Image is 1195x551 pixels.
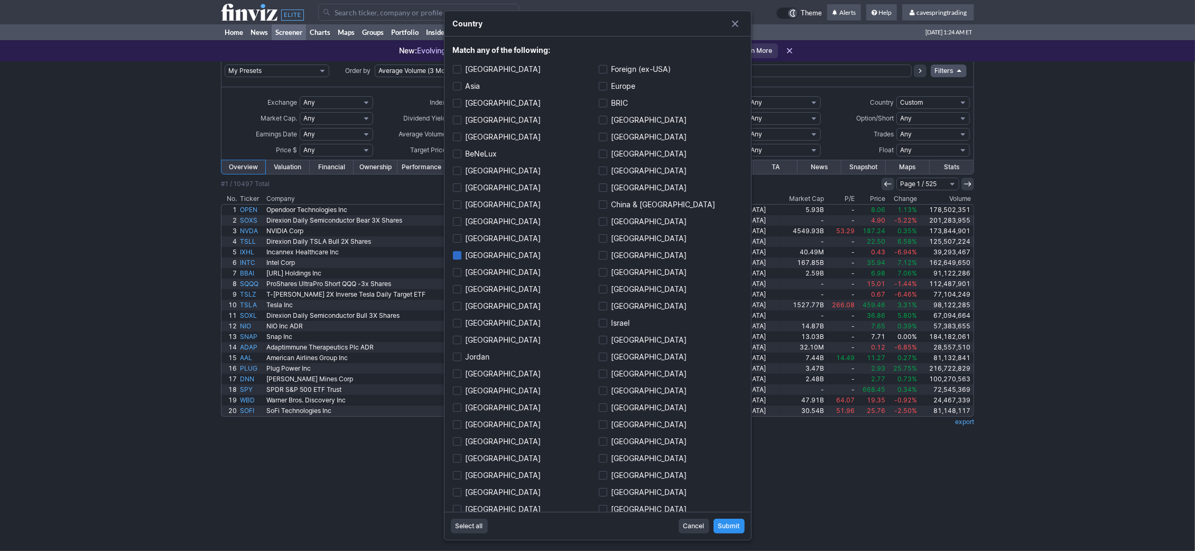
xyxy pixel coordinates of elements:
label: [GEOGRAPHIC_DATA] [453,485,597,500]
input: [GEOGRAPHIC_DATA] [453,403,461,412]
label: [GEOGRAPHIC_DATA] [453,434,597,449]
input: [GEOGRAPHIC_DATA] [453,133,461,141]
label: [GEOGRAPHIC_DATA] [599,366,743,381]
label: [GEOGRAPHIC_DATA] [453,62,597,77]
label: [GEOGRAPHIC_DATA] [453,366,597,381]
input: [GEOGRAPHIC_DATA] [453,471,461,480]
input: Foreign (ex-USA) [599,65,607,74]
label: [GEOGRAPHIC_DATA] [599,451,743,466]
input: [GEOGRAPHIC_DATA] [599,217,607,226]
input: [GEOGRAPHIC_DATA] [599,302,607,310]
h4: Country [453,19,483,29]
label: [GEOGRAPHIC_DATA] [599,383,743,398]
label: [GEOGRAPHIC_DATA] [599,146,743,161]
label: [GEOGRAPHIC_DATA] [453,299,597,314]
input: Israel [599,319,607,327]
input: [GEOGRAPHIC_DATA] [599,370,607,378]
label: Europe [599,79,743,94]
input: [GEOGRAPHIC_DATA] [453,99,461,107]
label: [GEOGRAPHIC_DATA] [453,214,597,229]
input: [GEOGRAPHIC_DATA] [453,65,461,74]
label: [GEOGRAPHIC_DATA] [453,383,597,398]
label: [GEOGRAPHIC_DATA] [453,451,597,466]
input: [GEOGRAPHIC_DATA] [599,420,607,429]
input: China & [GEOGRAPHIC_DATA] [599,200,607,209]
input: [GEOGRAPHIC_DATA] [599,471,607,480]
input: [GEOGRAPHIC_DATA] [453,420,461,429]
label: [GEOGRAPHIC_DATA] [599,248,743,263]
input: [GEOGRAPHIC_DATA] [453,488,461,497]
input: [GEOGRAPHIC_DATA] [599,505,607,513]
label: [GEOGRAPHIC_DATA] [599,282,743,297]
input: [GEOGRAPHIC_DATA] [599,454,607,463]
label: [GEOGRAPHIC_DATA] [453,248,597,263]
label: [GEOGRAPHIC_DATA] [599,231,743,246]
input: [GEOGRAPHIC_DATA] [453,167,461,175]
label: [GEOGRAPHIC_DATA] [453,282,597,297]
label: [GEOGRAPHIC_DATA] [453,468,597,483]
input: [GEOGRAPHIC_DATA] [599,387,607,395]
input: [GEOGRAPHIC_DATA] [599,133,607,141]
label: [GEOGRAPHIC_DATA] [599,180,743,195]
button: Cancel [679,519,709,534]
h5: Match any of the following: [453,45,743,56]
input: [GEOGRAPHIC_DATA] [453,200,461,209]
input: [GEOGRAPHIC_DATA] [599,403,607,412]
label: [GEOGRAPHIC_DATA] [599,468,743,483]
input: Asia [453,82,461,90]
input: [GEOGRAPHIC_DATA] [453,251,461,260]
label: [GEOGRAPHIC_DATA] [599,485,743,500]
label: [GEOGRAPHIC_DATA] [599,130,743,144]
label: [GEOGRAPHIC_DATA] [453,502,597,517]
input: [GEOGRAPHIC_DATA] [599,150,607,158]
input: [GEOGRAPHIC_DATA] [453,217,461,226]
input: [GEOGRAPHIC_DATA] [599,488,607,497]
input: [GEOGRAPHIC_DATA] [453,302,461,310]
input: [GEOGRAPHIC_DATA] [453,505,461,513]
input: [GEOGRAPHIC_DATA] [599,336,607,344]
input: [GEOGRAPHIC_DATA] [599,167,607,175]
input: [GEOGRAPHIC_DATA] [453,387,461,395]
label: China & [GEOGRAPHIC_DATA] [599,197,743,212]
input: [GEOGRAPHIC_DATA] [453,370,461,378]
input: [GEOGRAPHIC_DATA] [453,437,461,446]
input: [GEOGRAPHIC_DATA] [453,183,461,192]
label: [GEOGRAPHIC_DATA] [599,113,743,127]
label: [GEOGRAPHIC_DATA] [453,333,597,347]
input: [GEOGRAPHIC_DATA] [453,285,461,293]
label: [GEOGRAPHIC_DATA] [453,265,597,280]
label: [GEOGRAPHIC_DATA] [599,333,743,347]
input: [GEOGRAPHIC_DATA] [599,268,607,277]
label: [GEOGRAPHIC_DATA] [453,113,597,127]
label: [GEOGRAPHIC_DATA] [599,163,743,178]
input: BRIC [599,99,607,107]
label: [GEOGRAPHIC_DATA] [599,265,743,280]
input: [GEOGRAPHIC_DATA] [453,234,461,243]
input: [GEOGRAPHIC_DATA] [599,234,607,243]
input: [GEOGRAPHIC_DATA] [453,336,461,344]
span: Submit [718,521,740,531]
label: [GEOGRAPHIC_DATA] [599,214,743,229]
label: [GEOGRAPHIC_DATA] [453,316,597,330]
span: Select all [456,521,483,531]
button: Select all [451,519,488,534]
input: BeNeLux [453,150,461,158]
label: [GEOGRAPHIC_DATA] [453,417,597,432]
input: [GEOGRAPHIC_DATA] [599,183,607,192]
label: [GEOGRAPHIC_DATA] [599,502,743,517]
label: Asia [453,79,597,94]
input: [GEOGRAPHIC_DATA] [599,116,607,124]
input: Jordan [453,353,461,361]
label: [GEOGRAPHIC_DATA] [453,163,597,178]
label: [GEOGRAPHIC_DATA] [453,197,597,212]
input: [GEOGRAPHIC_DATA] [599,285,607,293]
label: [GEOGRAPHIC_DATA] [453,400,597,415]
label: [GEOGRAPHIC_DATA] [453,180,597,195]
input: [GEOGRAPHIC_DATA] [453,319,461,327]
label: [GEOGRAPHIC_DATA] [453,231,597,246]
label: Foreign (ex-USA) [599,62,743,77]
label: [GEOGRAPHIC_DATA] [599,350,743,364]
input: [GEOGRAPHIC_DATA] [599,251,607,260]
label: [GEOGRAPHIC_DATA] [599,299,743,314]
label: BRIC [599,96,743,111]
